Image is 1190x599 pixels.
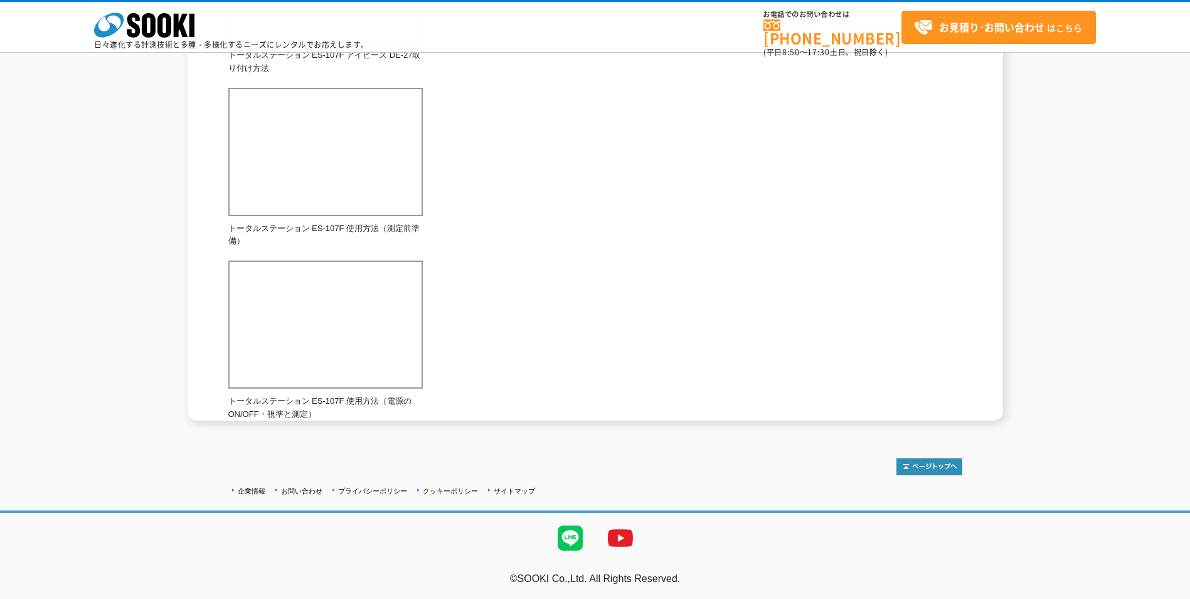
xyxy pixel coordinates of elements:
span: はこちら [914,18,1082,37]
p: トータルステーション ES-107F 使用方法（測定前準備） [228,222,423,249]
p: トータルステーション ES-107F 使用方法（電源のON/OFF・視準と測定） [228,395,423,421]
a: プライバシーポリシー [338,487,407,495]
a: お見積り･お問い合わせはこちら [901,11,1096,44]
img: LINE [545,513,595,563]
span: お電話でのお問い合わせは [763,11,901,18]
img: トップページへ [896,458,962,475]
p: トータルステーション ES-107F アイピース DE-27取り付け方法 [228,49,423,75]
a: 企業情報 [238,487,265,495]
a: [PHONE_NUMBER] [763,19,901,45]
a: テストMail [1142,586,1190,597]
strong: お見積り･お問い合わせ [939,19,1044,35]
a: お問い合わせ [281,487,322,495]
a: サイトマップ [494,487,535,495]
p: 日々進化する計測技術と多種・多様化するニーズにレンタルでお応えします。 [94,41,369,48]
span: (平日 ～ 土日、祝日除く) [763,46,888,58]
a: クッキーポリシー [423,487,478,495]
img: YouTube [595,513,645,563]
span: 17:30 [807,46,830,58]
span: 8:50 [782,46,800,58]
